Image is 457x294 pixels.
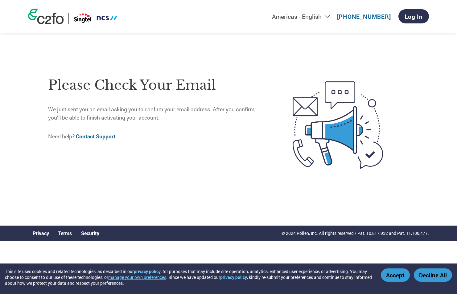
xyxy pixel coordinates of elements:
[134,268,161,274] a: privacy policy
[48,75,267,95] h1: Please check your email
[398,9,429,23] a: Log In
[73,13,118,24] img: Singtel
[28,9,64,24] img: c2fo logo
[81,230,99,236] a: Security
[267,70,409,180] img: open-email
[48,133,267,141] p: Need help?
[58,230,72,236] a: Terms
[108,274,166,280] button: manage your own preferences
[414,268,452,282] button: Decline All
[76,133,115,140] a: Contact Support
[337,13,391,20] a: [PHONE_NUMBER]
[5,268,372,286] div: This site uses cookies and related technologies, as described in our , for purposes that may incl...
[282,230,429,236] p: © 2024 Pollen, Inc. All rights reserved / Pat. 10,817,932 and Pat. 11,100,477.
[220,274,247,280] a: privacy policy
[381,268,410,282] button: Accept
[48,105,267,122] p: We just sent you an email asking you to confirm your email address. After you confirm, you’ll be ...
[33,230,49,236] a: Privacy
